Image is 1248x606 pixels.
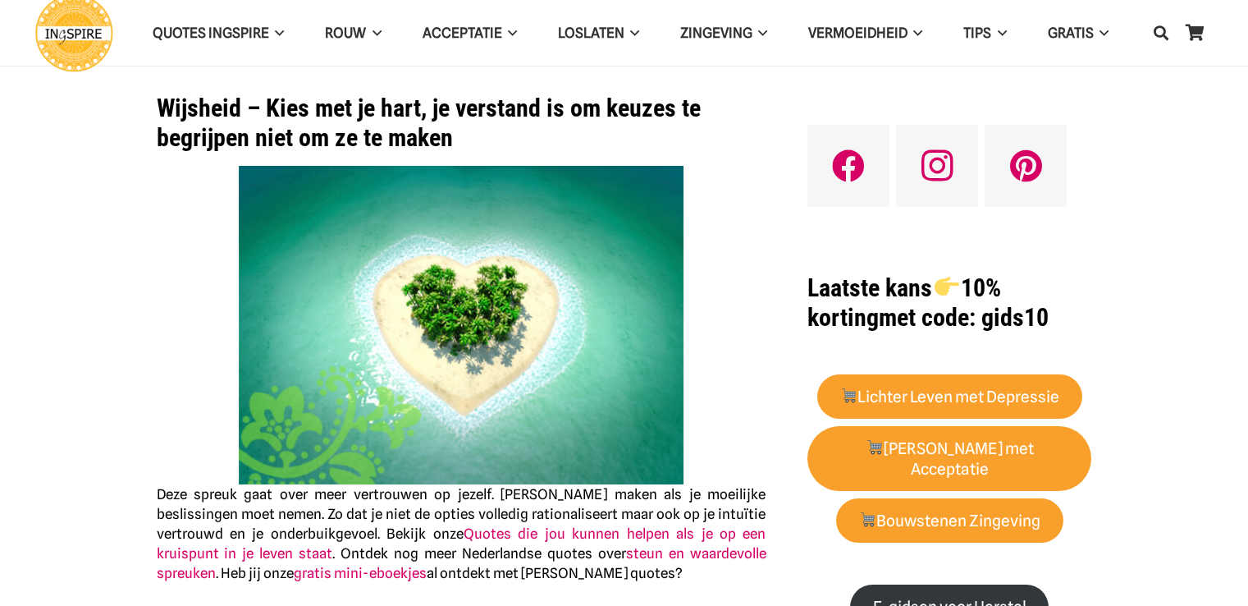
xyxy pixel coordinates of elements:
[423,25,502,41] span: Acceptatie
[859,512,1041,530] strong: Bouwstenen Zingeving
[817,374,1082,420] a: 🛒Lichter Leven met Depressie
[294,565,427,581] a: gratis mini-eboekjes
[807,426,1091,492] a: 🛒[PERSON_NAME] met Acceptatie
[985,125,1067,207] a: Pinterest
[660,12,788,54] a: ZingevingZingeving Menu
[963,25,991,41] span: TIPS
[840,388,1060,406] strong: Lichter Leven met Depressie
[807,273,1091,333] h1: met code: gids10
[502,12,517,53] span: Acceptatie Menu
[537,12,660,54] a: LoslatenLoslaten Menu
[808,25,907,41] span: VERMOEIDHEID
[325,25,366,41] span: ROUW
[157,94,766,153] h1: Wijsheid – Kies met je hart, je verstand is om keuzes te begrijpen niet om ze te maken
[788,12,943,54] a: VERMOEIDHEIDVERMOEIDHEID Menu
[807,125,889,207] a: Facebook
[1048,25,1094,41] span: GRATIS
[866,439,882,455] img: 🛒
[866,439,1034,479] strong: [PERSON_NAME] met Acceptatie
[991,12,1006,53] span: TIPS Menu
[153,25,269,41] span: QUOTES INGSPIRE
[402,12,537,54] a: AcceptatieAcceptatie Menu
[752,12,767,53] span: Zingeving Menu
[841,388,857,403] img: 🛒
[239,166,683,484] img: Ecard versturen Vriendschap | ingspire
[1027,12,1129,54] a: GRATISGRATIS Menu
[836,498,1063,544] a: 🛒Bouwstenen Zingeving
[807,273,1000,332] strong: Laatste kans 10% korting
[269,12,284,53] span: QUOTES INGSPIRE Menu
[1145,12,1177,53] a: Zoeken
[366,12,381,53] span: ROUW Menu
[680,25,752,41] span: Zingeving
[896,125,978,207] a: Instagram
[624,12,639,53] span: Loslaten Menu
[304,12,401,54] a: ROUWROUW Menu
[157,484,766,583] p: Deze spreuk gaat over meer vertrouwen op jezelf. [PERSON_NAME] maken als je moeilijke beslissinge...
[907,12,922,53] span: VERMOEIDHEID Menu
[558,25,624,41] span: Loslaten
[935,274,959,299] img: 👉
[157,545,766,581] a: steun en waardevolle spreuken
[157,526,766,562] a: Quotes die jou kunnen helpen als je op een kruispunt in je leven staat
[943,12,1026,54] a: TIPSTIPS Menu
[1094,12,1109,53] span: GRATIS Menu
[860,512,875,527] img: 🛒
[132,12,304,54] a: QUOTES INGSPIREQUOTES INGSPIRE Menu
